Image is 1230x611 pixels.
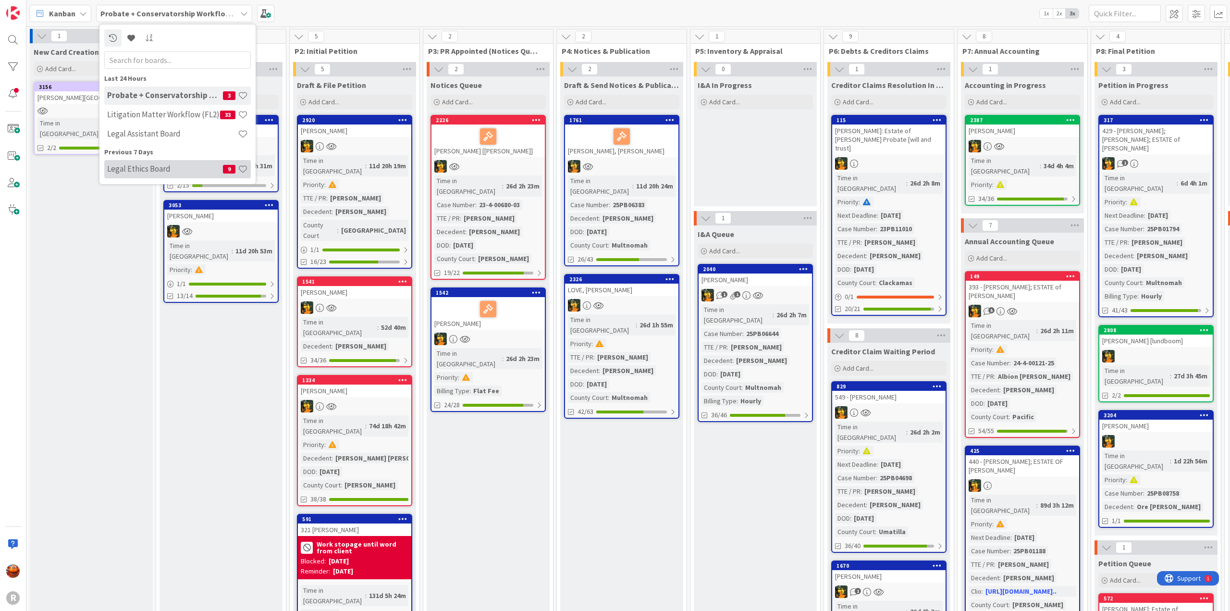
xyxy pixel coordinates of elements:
h4: Probate + Conservatorship Workflow (FL2) [107,90,223,100]
span: : [850,264,851,274]
div: Time in [GEOGRAPHIC_DATA] [568,175,632,197]
span: Accounting in Progress [965,80,1046,90]
div: 25PB01794 [1144,224,1181,234]
span: : [1144,210,1145,221]
span: Support [20,1,44,13]
div: 6d 4h 1m [1178,178,1210,188]
span: Add Card... [308,98,339,106]
span: Add Card... [709,247,740,255]
div: MR [966,140,1079,152]
span: : [1040,161,1041,171]
div: 26d 2h 23m [504,181,542,191]
span: : [875,277,876,288]
div: Time in [GEOGRAPHIC_DATA] [167,240,232,262]
span: : [859,197,860,207]
div: 1542 [431,288,545,297]
span: P4: Notices & Publication [562,46,675,56]
span: 7 [982,220,998,231]
div: 1334[PERSON_NAME] [298,376,411,397]
div: Previous 7 Days [104,147,251,157]
span: 2/2 [47,143,56,153]
img: MR [301,400,313,412]
div: 2040 [699,265,812,274]
span: P3: PR Appointed (Notices Queue) [428,46,541,56]
div: 2326 [565,275,678,284]
div: MR [298,301,411,314]
span: 2x [1053,9,1066,18]
span: 33 [220,111,235,119]
div: 2387[PERSON_NAME] [966,116,1079,137]
span: Add Card... [576,98,606,106]
div: 2808 [1099,326,1213,335]
span: 26/43 [578,254,593,264]
div: 429 - [PERSON_NAME]; [PERSON_NAME]; ESTATE of [PERSON_NAME] [1099,125,1213,154]
span: : [906,178,908,188]
span: I&A Queue [698,229,734,239]
div: 1541[PERSON_NAME] [298,277,411,299]
span: : [1128,237,1129,248]
div: 1d 2h 31m [240,161,275,171]
div: Decedent [301,206,332,217]
span: : [609,200,610,210]
b: Probate + Conservatorship Workflow (FL2) [100,9,250,18]
div: MR [565,160,678,173]
span: 1 [709,31,725,42]
div: Time in [GEOGRAPHIC_DATA] [969,155,1040,176]
span: : [866,250,867,261]
span: 16/23 [310,257,326,267]
div: 2920 [298,116,411,125]
span: 1 [715,212,731,224]
div: 11d 20h 24m [634,181,676,191]
div: [GEOGRAPHIC_DATA] [339,225,408,236]
h4: Legal Ethics Board [107,164,223,174]
img: MR [835,406,848,419]
span: 34/36 [978,194,994,204]
span: Add Card... [976,98,1007,106]
h4: Litigation Matter Workflow (FL2) [107,110,220,119]
div: 26d 2h 8m [908,178,943,188]
div: 3156[PERSON_NAME][GEOGRAPHIC_DATA] [35,83,148,104]
span: : [1142,277,1144,288]
div: MR [298,140,411,152]
div: Priority [835,197,859,207]
span: 9 [223,165,235,174]
div: Case Number [1102,224,1143,234]
div: 149393 - [PERSON_NAME]; ESTATE of [PERSON_NAME] [966,272,1079,302]
div: TTE / PR [434,213,460,224]
div: 425440 - [PERSON_NAME]; ESTATE OF [PERSON_NAME] [966,447,1079,476]
div: [DATE] [1145,210,1170,221]
img: MR [835,157,848,170]
div: 2920[PERSON_NAME] [298,116,411,137]
img: MR [568,160,580,173]
span: Add Card... [843,364,873,373]
div: [PERSON_NAME] [[PERSON_NAME]] [431,125,545,157]
span: 3 [223,91,235,100]
img: MR [835,586,848,598]
span: 3x [1066,9,1079,18]
span: 1 [1122,160,1128,166]
span: 5 [314,63,331,75]
img: MR [701,289,714,301]
div: 3204 [1099,411,1213,420]
h4: Legal Assistant Board [107,129,238,138]
div: [DATE] [1119,264,1144,274]
div: MR [565,299,678,312]
span: Annual Accounting Queue [965,237,1054,246]
div: 1670 [832,561,946,570]
div: [PERSON_NAME] [966,125,1079,137]
span: P7: Annual Accounting [962,46,1075,56]
div: Priority [969,179,992,190]
div: Last 24 Hours [104,74,251,84]
div: Next Deadline [835,210,877,221]
span: 13/14 [177,291,193,301]
div: [PERSON_NAME] [862,237,918,248]
span: : [992,179,994,190]
div: 1/1 [298,244,411,256]
img: MR [301,140,313,152]
input: Quick Filter... [1089,5,1161,22]
div: [PERSON_NAME] [298,125,411,137]
div: [DATE] [878,210,903,221]
div: Multnomah [609,240,650,250]
div: 2040 [703,266,812,273]
div: [PERSON_NAME] [431,297,545,330]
